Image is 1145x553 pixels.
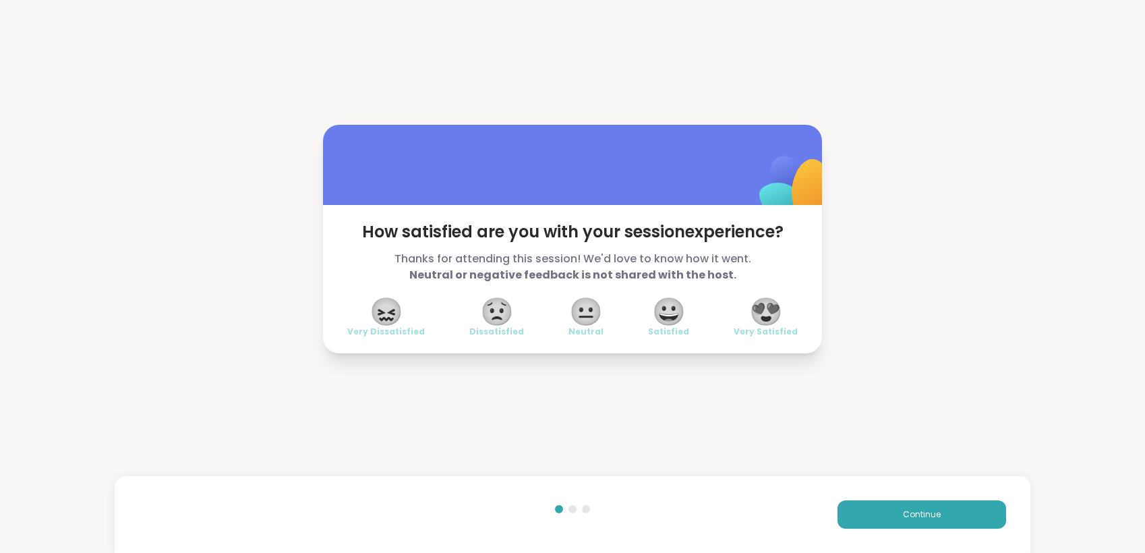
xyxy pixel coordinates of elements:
[469,326,524,337] span: Dissatisfied
[838,500,1006,529] button: Continue
[409,267,736,283] b: Neutral or negative feedback is not shared with the host.
[569,299,603,324] span: 😐
[728,121,862,255] img: ShareWell Logomark
[347,326,425,337] span: Very Dissatisfied
[347,251,798,283] span: Thanks for attending this session! We'd love to know how it went.
[370,299,403,324] span: 😖
[480,299,514,324] span: 😟
[734,326,798,337] span: Very Satisfied
[903,508,941,521] span: Continue
[568,326,604,337] span: Neutral
[749,299,783,324] span: 😍
[347,221,798,243] span: How satisfied are you with your session experience?
[652,299,686,324] span: 😀
[648,326,689,337] span: Satisfied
